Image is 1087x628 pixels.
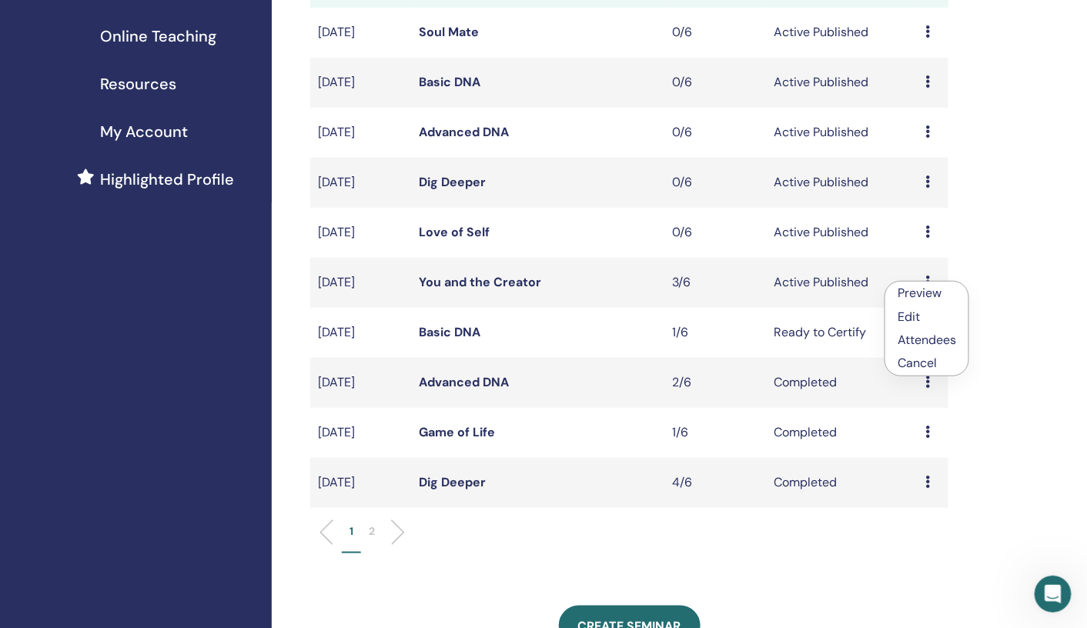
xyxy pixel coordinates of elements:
a: Advanced DNA [420,374,510,390]
span: My Account [100,120,188,143]
td: [DATE] [310,308,412,358]
a: You and the Creator [420,274,542,290]
td: Ready to Certify [766,308,918,358]
td: Completed [766,358,918,408]
a: Attendees [898,332,956,348]
td: Active Published [766,208,918,258]
td: 0/6 [665,208,767,258]
td: [DATE] [310,358,412,408]
td: [DATE] [310,208,412,258]
td: [DATE] [310,8,412,58]
td: Active Published [766,8,918,58]
span: Resources [100,72,176,95]
a: Advanced DNA [420,124,510,140]
p: Cancel [898,354,956,372]
td: 0/6 [665,108,767,158]
td: Completed [766,458,918,508]
a: Game of Life [420,424,496,440]
td: 4/6 [665,458,767,508]
p: 2 [369,523,375,539]
td: Active Published [766,108,918,158]
td: 0/6 [665,8,767,58]
td: 0/6 [665,58,767,108]
td: 1/6 [665,308,767,358]
td: 1/6 [665,408,767,458]
span: Online Teaching [100,25,216,48]
td: Active Published [766,158,918,208]
a: Soul Mate [420,24,480,40]
a: Basic DNA [420,74,481,90]
a: Preview [898,285,942,301]
a: Edit [898,309,920,325]
td: [DATE] [310,58,412,108]
td: Completed [766,408,918,458]
iframe: Intercom live chat [1035,576,1072,613]
td: Active Published [766,58,918,108]
a: Dig Deeper [420,474,487,490]
td: [DATE] [310,458,412,508]
td: Active Published [766,258,918,308]
td: 3/6 [665,258,767,308]
td: 0/6 [665,158,767,208]
p: 1 [350,523,353,539]
a: Basic DNA [420,324,481,340]
td: [DATE] [310,408,412,458]
a: Love of Self [420,224,490,240]
td: [DATE] [310,108,412,158]
td: [DATE] [310,158,412,208]
a: Dig Deeper [420,174,487,190]
td: 2/6 [665,358,767,408]
td: [DATE] [310,258,412,308]
span: Highlighted Profile [100,168,234,191]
